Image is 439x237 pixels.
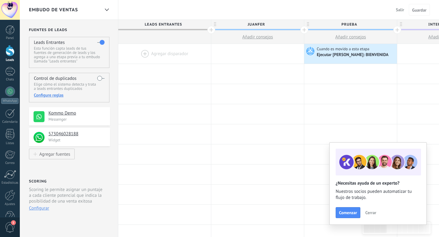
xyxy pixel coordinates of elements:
button: Agregar fuentes [29,149,75,159]
div: Estadísticas [1,181,19,185]
h2: Fuentes de leads [29,28,110,32]
p: Messenger [48,117,106,122]
p: Widget [48,137,106,143]
div: Embudo de ventas [102,4,112,16]
button: Comenzar [336,207,360,218]
p: Elige cómo el sistema detecta y trata a leads entrantes duplicados [34,82,104,91]
div: JUANFER [211,20,304,29]
div: Chats [1,78,19,82]
span: Guardar [412,8,427,12]
button: Añadir consejos [211,30,304,44]
div: Ajustes [1,202,19,206]
div: Correo [1,161,19,165]
img: logo_min.png [34,132,45,143]
h4: Leads Entrantes [34,40,65,45]
h4: Kommo Demo [48,110,105,116]
button: Guardar [409,4,430,16]
div: Configure reglas [34,92,104,98]
span: Cerrar [365,210,376,215]
span: Añadir consejos [335,34,366,40]
div: Listas [1,141,19,145]
button: Salir [394,5,407,14]
div: PRUEBA [304,20,397,29]
button: Cerrar [362,208,379,217]
span: JUANFER [211,20,301,29]
div: Leads Entrantes [118,20,211,29]
h2: ¿Necesitas ayuda de un experto? [336,180,420,186]
div: Agregar fuentes [39,151,70,157]
span: PRUEBA [304,20,394,29]
span: Leads Entrantes [118,20,208,29]
span: Comenzar [339,210,357,215]
h4: Control de duplicados [34,76,77,81]
h2: Scoring [29,179,47,184]
span: 1 [11,220,16,225]
button: Configurar [29,205,49,211]
div: Calendario [1,120,19,124]
div: Leads [1,58,19,62]
div: Panel [1,36,19,40]
span: Nuestros socios pueden automatizar tu flujo de trabajo. [336,189,420,201]
span: Cuando es movido a esta etapa [317,46,370,52]
div: WhatsApp [1,98,19,104]
h4: 573046028188 [48,131,105,137]
p: Esta función capta leads de tus fuentes de generación de leads y los agrega a una etapa previa a ... [34,46,104,63]
button: Añadir consejos [304,30,397,44]
p: Scoring le permite asignar un puntaje a cada cliente potencial que indica la posibilidad de una v... [29,187,105,204]
span: Embudo de ventas [29,7,78,13]
span: Salir [396,7,404,12]
span: Añadir consejos [242,34,273,40]
div: Ejecutar [PERSON_NAME]: BIENVENIDA [317,52,389,58]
